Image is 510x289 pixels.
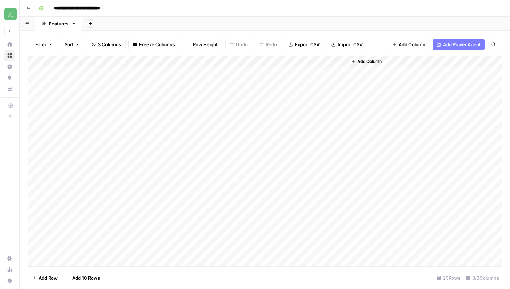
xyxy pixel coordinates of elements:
button: Filter [31,39,57,50]
div: 25 Rows [434,272,463,283]
a: Features [35,17,82,31]
button: Export CSV [284,39,324,50]
button: Row Height [182,39,222,50]
span: Freeze Columns [139,41,175,48]
span: Filter [35,41,46,48]
button: Help + Support [4,275,15,286]
span: Add Row [39,274,58,281]
button: Undo [225,39,252,50]
span: Add 10 Rows [72,274,100,281]
a: Browse [4,50,15,61]
span: Add Column [399,41,425,48]
button: Add Column [348,57,384,66]
span: 3 Columns [98,41,121,48]
button: Sort [60,39,84,50]
a: Settings [4,253,15,264]
button: Import CSV [327,39,367,50]
button: Redo [255,39,281,50]
span: Import CSV [338,41,363,48]
img: Distru Logo [4,8,17,20]
span: Export CSV [295,41,320,48]
button: Add 10 Rows [62,272,104,283]
button: Freeze Columns [128,39,179,50]
a: Usage [4,264,15,275]
span: Add Power Agent [443,41,481,48]
a: Your Data [4,83,15,94]
span: Sort [65,41,74,48]
a: Insights [4,61,15,72]
button: Workspace: Distru [4,6,15,23]
button: Add Row [28,272,62,283]
span: Row Height [193,41,218,48]
div: 3/3 Columns [463,272,502,283]
div: Features [49,20,68,27]
span: Add Column [357,58,382,65]
button: 3 Columns [87,39,126,50]
span: Undo [236,41,248,48]
a: Opportunities [4,72,15,83]
a: Home [4,39,15,50]
span: Redo [266,41,277,48]
button: Add Power Agent [433,39,485,50]
button: Add Column [388,39,430,50]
